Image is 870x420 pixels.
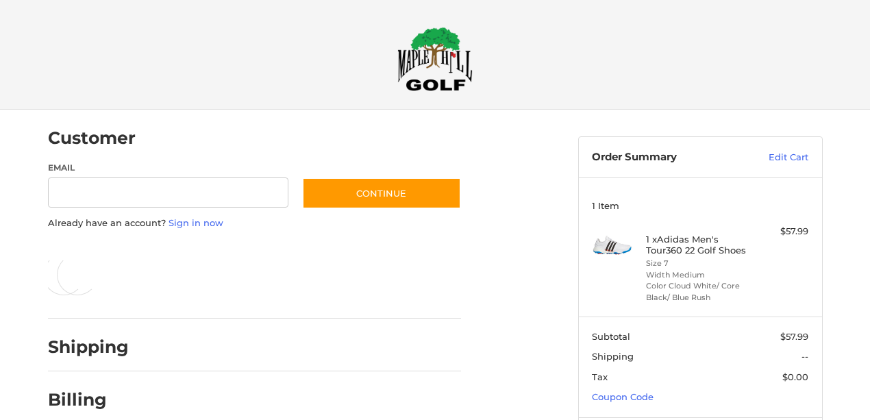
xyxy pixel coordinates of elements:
[646,258,751,269] li: Size 7
[48,162,289,174] label: Email
[48,336,129,358] h2: Shipping
[646,234,751,256] h4: 1 x Adidas Men's Tour360 22 Golf Shoes
[397,27,473,91] img: Maple Hill Golf
[592,151,739,164] h3: Order Summary
[48,127,136,149] h2: Customer
[646,280,751,303] li: Color Cloud White/ Core Black/ Blue Rush
[739,151,808,164] a: Edit Cart
[592,371,608,382] span: Tax
[592,200,808,211] h3: 1 Item
[801,351,808,362] span: --
[592,331,630,342] span: Subtotal
[780,331,808,342] span: $57.99
[754,225,808,238] div: $57.99
[302,177,461,209] button: Continue
[592,351,634,362] span: Shipping
[48,389,128,410] h2: Billing
[169,217,223,228] a: Sign in now
[782,371,808,382] span: $0.00
[48,217,461,230] p: Already have an account?
[646,269,751,281] li: Width Medium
